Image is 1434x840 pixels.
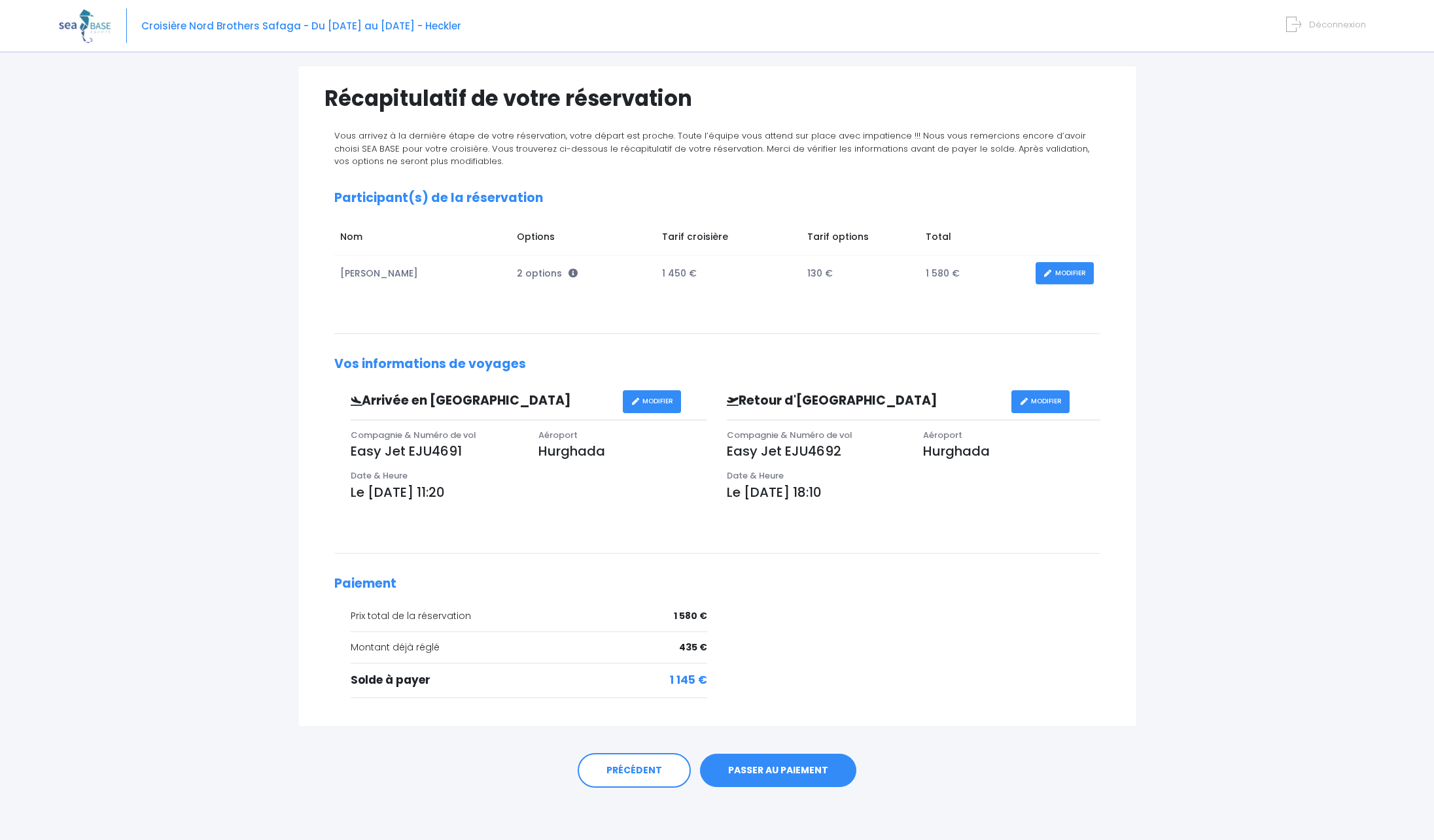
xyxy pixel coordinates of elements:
[923,441,1100,461] p: Hurghada
[1011,390,1070,413] a: MODIFIER
[334,357,1100,372] h2: Vos informations de voyages
[727,429,852,441] span: Compagnie & Numéro de vol
[727,441,903,461] p: Easy Jet EJU4692
[727,482,1100,502] p: Le [DATE] 18:10
[334,577,1100,592] h2: Paiement
[538,429,578,441] span: Aéroport
[919,224,1029,255] td: Total
[1036,262,1094,285] a: MODIFIER
[351,609,708,623] div: Prix total de la réservation
[517,267,578,280] span: 2 options
[801,256,919,292] td: 130 €
[334,191,1100,206] h2: Participant(s) de la réservation
[679,641,707,654] span: 435 €
[727,469,784,482] span: Date & Heure
[538,441,707,461] p: Hurghada
[656,256,801,292] td: 1 450 €
[623,390,681,413] a: MODIFIER
[578,753,691,788] a: PRÉCÉDENT
[351,469,408,482] span: Date & Heure
[334,256,511,292] td: [PERSON_NAME]
[141,19,461,33] span: Croisière Nord Brothers Safaga - Du [DATE] au [DATE] - Heckler
[700,754,856,788] a: PASSER AU PAIEMENT
[511,224,656,255] td: Options
[334,129,1089,167] span: Vous arrivez à la dernière étape de votre réservation, votre départ est proche. Toute l’équipe vo...
[801,224,919,255] td: Tarif options
[341,394,623,409] h3: Arrivée en [GEOGRAPHIC_DATA]
[351,441,519,461] p: Easy Jet EJU4691
[1309,18,1366,31] span: Déconnexion
[717,394,1011,409] h3: Retour d'[GEOGRAPHIC_DATA]
[923,429,962,441] span: Aéroport
[334,224,511,255] td: Nom
[919,256,1029,292] td: 1 580 €
[351,672,708,689] div: Solde à payer
[670,672,707,689] span: 1 145 €
[351,641,708,654] div: Montant déjà réglé
[351,429,476,441] span: Compagnie & Numéro de vol
[324,86,1110,111] h1: Récapitulatif de votre réservation
[674,609,707,623] span: 1 580 €
[351,482,708,502] p: Le [DATE] 11:20
[656,224,801,255] td: Tarif croisière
